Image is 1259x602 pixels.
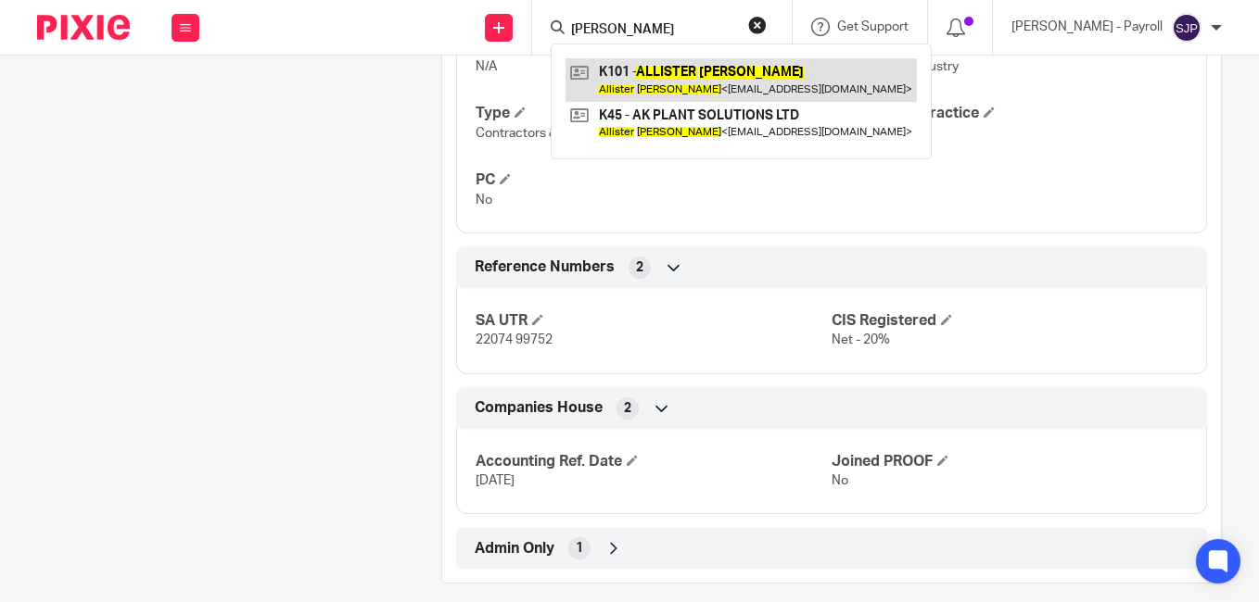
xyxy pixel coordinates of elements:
[476,311,832,331] h4: SA UTR
[476,60,497,73] span: N/A
[832,104,1188,123] h4: Date Joined Practice
[576,539,583,558] span: 1
[476,194,492,207] span: No
[832,311,1188,331] h4: CIS Registered
[476,127,629,140] span: Contractors & Freelancers
[832,452,1188,471] h4: Joined PROOF
[475,398,603,418] span: Companies House
[37,15,130,40] img: Pixie
[1172,13,1202,43] img: svg%3E
[624,399,631,418] span: 2
[476,170,832,190] h4: PC
[636,258,643,277] span: 2
[476,474,515,487] span: [DATE]
[476,333,553,346] span: 22074 99752
[475,539,554,558] span: Admin Only
[1011,18,1163,36] p: [PERSON_NAME] - Payroll
[832,333,890,346] span: Net - 20%
[475,257,615,277] span: Reference Numbers
[476,452,832,471] h4: Accounting Ref. Date
[476,104,832,123] h4: Type
[832,474,848,487] span: No
[837,20,909,33] span: Get Support
[569,22,736,39] input: Search
[748,16,767,34] button: Clear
